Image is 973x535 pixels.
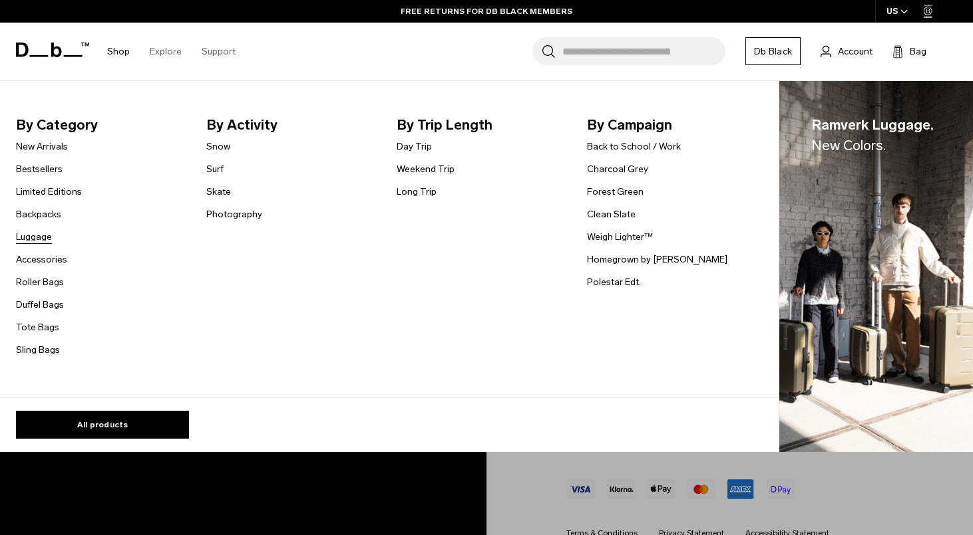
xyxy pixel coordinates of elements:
[397,114,566,136] span: By Trip Length
[587,114,756,136] span: By Campaign
[821,43,873,59] a: Account
[97,23,246,80] nav: Main Navigation
[910,45,926,58] span: Bag
[202,28,236,75] a: Support
[892,43,926,59] button: Bag
[401,5,572,17] a: FREE RETURNS FOR DB BLACK MEMBERS
[838,45,873,58] span: Account
[16,298,64,312] a: Duffel Bags
[16,207,61,221] a: Backpacks
[16,185,82,199] a: Limited Editions
[16,411,189,439] a: All products
[206,207,262,221] a: Photography
[587,253,727,267] a: Homegrown by [PERSON_NAME]
[397,185,437,199] a: Long Trip
[779,81,973,453] a: Ramverk Luggage.New Colors. Db
[206,185,231,199] a: Skate
[16,343,60,357] a: Sling Bags
[745,37,801,65] a: Db Black
[16,275,64,289] a: Roller Bags
[587,230,653,244] a: Weigh Lighter™
[587,185,644,199] a: Forest Green
[397,162,455,176] a: Weekend Trip
[206,140,230,154] a: Snow
[16,140,68,154] a: New Arrivals
[16,114,185,136] span: By Category
[16,320,59,334] a: Tote Bags
[587,140,681,154] a: Back to School / Work
[16,253,67,267] a: Accessories
[206,114,375,136] span: By Activity
[206,162,224,176] a: Surf
[16,230,52,244] a: Luggage
[811,114,934,156] span: Ramverk Luggage.
[811,137,886,154] span: New Colors.
[150,28,182,75] a: Explore
[587,207,636,221] a: Clean Slate
[397,140,432,154] a: Day Trip
[587,162,648,176] a: Charcoal Grey
[107,28,130,75] a: Shop
[587,275,641,289] a: Polestar Edt.
[779,81,973,453] img: Db
[16,162,63,176] a: Bestsellers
